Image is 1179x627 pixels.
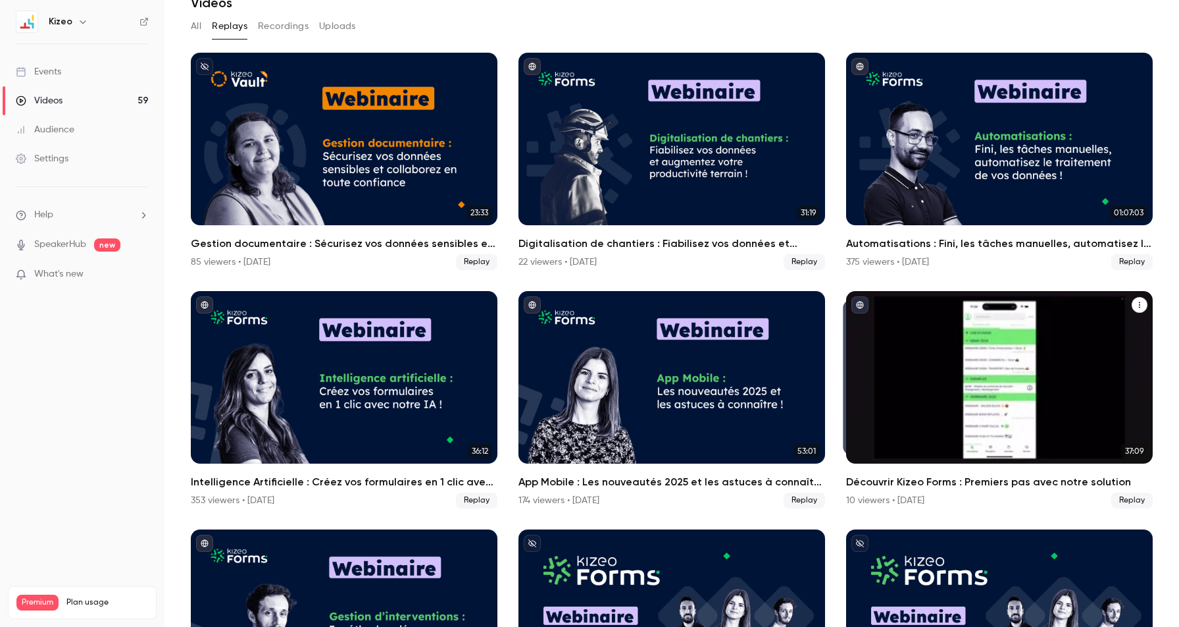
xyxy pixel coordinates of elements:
[66,597,148,608] span: Plan usage
[466,205,492,220] span: 23:33
[49,15,72,28] h6: Kizeo
[258,16,309,37] button: Recordings
[133,269,149,281] iframe: Noticeable Trigger
[846,236,1153,252] h2: Automatisations : Fini, les tâches manuelles, automatisez le traitement de vos données !
[191,494,274,507] div: 353 viewers • [DATE]
[191,291,497,508] li: Intelligence Artificielle : Créez vos formulaires en 1 clic avec notre IA !
[851,58,868,75] button: published
[846,53,1153,270] li: Automatisations : Fini, les tâches manuelles, automatisez le traitement de vos données !
[518,236,825,252] h2: Digitalisation de chantiers : Fiabilisez vos données et augmentez votre productivité terrain !
[16,94,63,107] div: Videos
[797,205,820,220] span: 31:19
[524,296,541,313] button: published
[846,494,924,507] div: 10 viewers • [DATE]
[16,152,68,165] div: Settings
[191,474,497,490] h2: Intelligence Artificielle : Créez vos formulaires en 1 clic avec notre IA !
[518,53,825,270] li: Digitalisation de chantiers : Fiabilisez vos données et augmentez votre productivité terrain !
[1111,493,1153,508] span: Replay
[518,494,599,507] div: 174 viewers • [DATE]
[196,535,213,552] button: published
[846,291,1153,508] li: Découvrir Kizeo Forms : Premiers pas avec notre solution
[16,208,149,222] li: help-dropdown-opener
[1111,254,1153,270] span: Replay
[784,493,825,508] span: Replay
[191,53,497,270] a: 23:33Gestion documentaire : Sécurisez vos données sensibles et collaborez en toute confiance85 vi...
[456,254,497,270] span: Replay
[518,474,825,490] h2: App Mobile : Les nouveautés 2025 et les astuces à connaître !
[851,535,868,552] button: unpublished
[191,256,270,269] div: 85 viewers • [DATE]
[94,238,120,252] span: new
[191,16,201,37] button: All
[191,291,497,508] a: 36:12Intelligence Artificielle : Créez vos formulaires en 1 clic avec notre IA !353 viewers • [DA...
[1121,444,1147,458] span: 37:09
[468,444,492,458] span: 36:12
[524,535,541,552] button: unpublished
[16,65,61,78] div: Events
[16,123,74,136] div: Audience
[34,208,53,222] span: Help
[518,291,825,508] a: 53:01App Mobile : Les nouveautés 2025 et les astuces à connaître !174 viewers • [DATE]Replay
[518,256,597,269] div: 22 viewers • [DATE]
[518,291,825,508] li: App Mobile : Les nouveautés 2025 et les astuces à connaître !
[319,16,356,37] button: Uploads
[524,58,541,75] button: published
[34,267,84,281] span: What's new
[16,11,38,32] img: Kizeo
[846,53,1153,270] a: 01:07:03Automatisations : Fini, les tâches manuelles, automatisez le traitement de vos données !3...
[846,474,1153,490] h2: Découvrir Kizeo Forms : Premiers pas avec notre solution
[851,296,868,313] button: published
[196,296,213,313] button: published
[518,53,825,270] a: 31:19Digitalisation de chantiers : Fiabilisez vos données et augmentez votre productivité terrain...
[456,493,497,508] span: Replay
[212,16,247,37] button: Replays
[191,53,497,270] li: Gestion documentaire : Sécurisez vos données sensibles et collaborez en toute confiance
[846,291,1153,508] a: 37:0937:09Découvrir Kizeo Forms : Premiers pas avec notre solution10 viewers • [DATE]Replay
[196,58,213,75] button: unpublished
[34,238,86,252] a: SpeakerHub
[784,254,825,270] span: Replay
[793,444,820,458] span: 53:01
[1110,205,1147,220] span: 01:07:03
[191,236,497,252] h2: Gestion documentaire : Sécurisez vos données sensibles et collaborez en toute confiance
[846,256,929,269] div: 375 viewers • [DATE]
[16,595,59,611] span: Premium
